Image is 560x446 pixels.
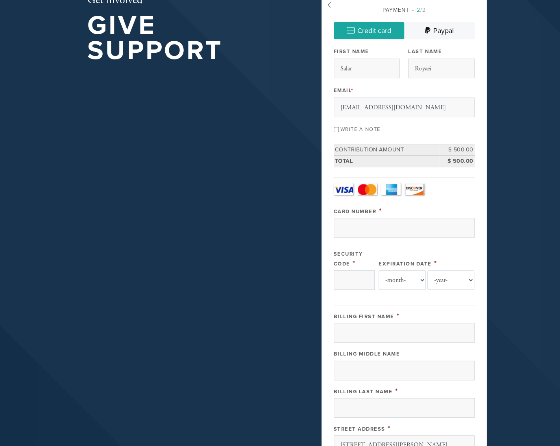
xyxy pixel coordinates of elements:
label: Security Code [334,251,363,267]
span: This field is required. [351,87,354,94]
label: Last Name [408,48,442,55]
a: Credit card [334,22,404,39]
span: This field is required. [388,424,391,433]
a: MasterCard [357,183,377,195]
label: Card Number [334,208,377,215]
td: $ 500.00 [439,155,475,167]
select: Expiration Date year [427,270,475,290]
select: Expiration Date month [379,270,426,290]
a: Discover [405,183,424,195]
span: This field is required. [397,311,400,320]
label: Expiration Date [379,261,432,267]
span: This field is required. [353,259,356,267]
span: /2 [412,7,426,13]
label: Billing Middle Name [334,351,400,357]
label: Billing First Name [334,313,394,320]
label: Street Address [334,426,385,432]
td: Total [334,155,439,167]
label: Write a note [340,126,381,133]
a: Amex [381,183,401,195]
span: This field is required. [379,206,382,215]
label: First Name [334,48,369,55]
div: Payment [334,6,475,14]
label: Email [334,87,354,94]
a: Visa [334,183,353,195]
td: $ 500.00 [439,144,475,156]
span: 2 [417,7,420,13]
td: Contribution Amount [334,144,439,156]
a: Paypal [404,22,475,39]
label: Billing Last Name [334,389,393,395]
span: This field is required. [434,259,437,267]
h1: Give Support [87,13,296,64]
span: This field is required. [395,387,398,395]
